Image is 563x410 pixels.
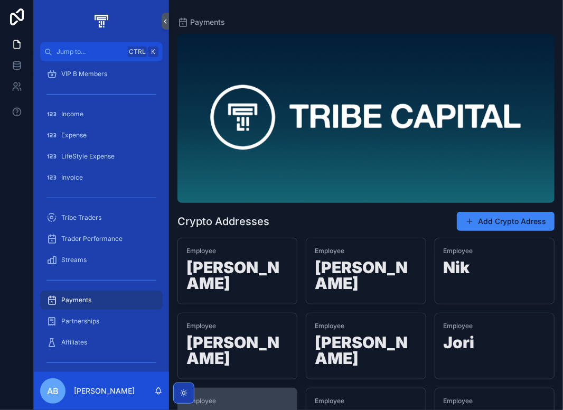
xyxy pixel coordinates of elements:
a: Employee[PERSON_NAME] [306,238,426,304]
span: Affiliates [61,338,87,347]
h1: [PERSON_NAME] [186,334,288,370]
button: Add Crypto Adress [457,212,555,231]
a: Employee[PERSON_NAME] [177,238,297,304]
h1: Crypto Addresses [177,214,269,229]
span: VIP B Members [61,70,107,78]
span: AB [47,385,59,397]
a: Employee[PERSON_NAME] [177,313,297,379]
a: EmployeeJori [435,313,555,379]
span: K [149,48,157,56]
h1: Nik [444,259,546,279]
span: Invoice [61,173,83,182]
span: Trader Performance [61,235,123,243]
a: Affiliates [40,333,163,352]
a: Streams [40,250,163,269]
span: Partnerships [61,317,99,325]
p: [PERSON_NAME] [74,386,135,396]
span: Payments [61,296,91,304]
span: Employee [444,247,546,255]
h1: [PERSON_NAME] [315,259,417,295]
span: Ctrl [128,46,147,57]
a: LifeStyle Expense [40,147,163,166]
h1: [PERSON_NAME] [186,259,288,295]
a: Payments [40,291,163,310]
span: Income [61,110,83,118]
span: Employee [444,397,546,405]
a: Tribe Traders [40,208,163,227]
span: Tribe Traders [61,213,101,222]
span: Jump to... [57,48,124,56]
span: Employee [186,322,288,330]
a: Employee[PERSON_NAME] [306,313,426,379]
h1: Jori [444,334,546,355]
span: Employee [315,322,417,330]
img: App logo [92,13,110,30]
a: Trader Performance [40,229,163,248]
a: Partnerships [40,312,163,331]
span: Employee [315,397,417,405]
span: Employee [186,247,288,255]
span: Streams [61,256,87,264]
h1: [PERSON_NAME] [315,334,417,370]
span: Payments [190,17,225,27]
a: Payments [177,17,225,27]
a: Income [40,105,163,124]
span: Employee [315,247,417,255]
div: scrollable content [34,61,169,372]
span: Employee [186,397,288,405]
span: Expense [61,131,87,139]
a: VIP B Members [40,64,163,83]
a: Invoice [40,168,163,187]
a: Expense [40,126,163,145]
button: Jump to...CtrlK [40,42,163,61]
a: EmployeeNik [435,238,555,304]
span: Employee [444,322,546,330]
span: LifeStyle Expense [61,152,115,161]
